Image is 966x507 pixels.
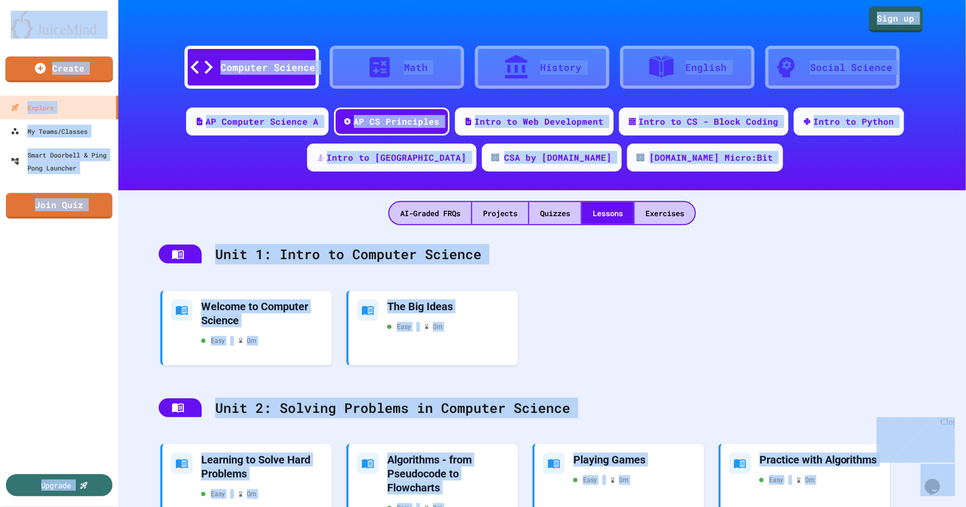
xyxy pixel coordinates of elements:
div: Easy 0 m [573,475,629,485]
iframe: chat widget [877,417,955,463]
div: Computer Science [221,60,315,75]
div: Explore [11,101,54,114]
div: Easy 0 m [759,475,815,485]
div: Practice with Algorithms [759,453,882,467]
div: Math [404,60,428,75]
img: CODE_logo_RGB.png [637,154,644,161]
span: • [416,322,418,332]
div: Welcome to Computer Science [201,299,323,327]
div: Unit 2: Solving Problems in Computer Science [148,387,936,429]
div: English [686,60,727,75]
div: Intro to Web Development [475,115,604,128]
div: Quizzes [529,202,581,224]
div: Social Science [810,60,893,75]
div: Upgrade [41,480,72,491]
div: Smart Doorbell & Ping Pong Launcher [11,148,114,174]
div: [DOMAIN_NAME] Micro:Bit [650,151,773,164]
div: Learning to Solve Hard Problems [201,453,323,481]
div: History [541,60,582,75]
div: Projects [472,202,528,224]
a: Join Quiz [6,193,112,219]
div: Playing Games [573,453,695,467]
a: Create [5,56,113,82]
div: The Big Ideas [387,299,509,313]
div: Easy 0 m [201,489,257,499]
div: Chat with us now!Close [4,4,74,68]
div: Easy 0 m [201,336,257,346]
div: Intro to Python [814,115,894,128]
div: My Teams/Classes [11,125,88,138]
div: Exercises [635,202,695,224]
a: Sign up [869,6,923,32]
span: • [789,475,791,485]
div: Lessons [582,202,634,224]
div: Easy 0 m [387,322,443,332]
div: AI-Graded FRQs [389,202,471,224]
div: AP CS Principles [354,115,440,128]
img: logo-orange.svg [11,11,108,39]
div: CSA by [DOMAIN_NAME] [505,151,612,164]
iframe: chat widget [921,464,955,496]
div: Unit 1: Intro to Computer Science [148,233,936,275]
div: Intro to CS - Block Coding [639,115,779,128]
span: • [230,336,232,346]
div: Algorithms - from Pseudocode to Flowcharts [387,453,509,495]
img: CODE_logo_RGB.png [492,154,499,161]
span: • [602,475,605,485]
div: AP Computer Science A [206,115,319,128]
span: • [230,489,232,499]
div: Intro to [GEOGRAPHIC_DATA] [327,151,467,164]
